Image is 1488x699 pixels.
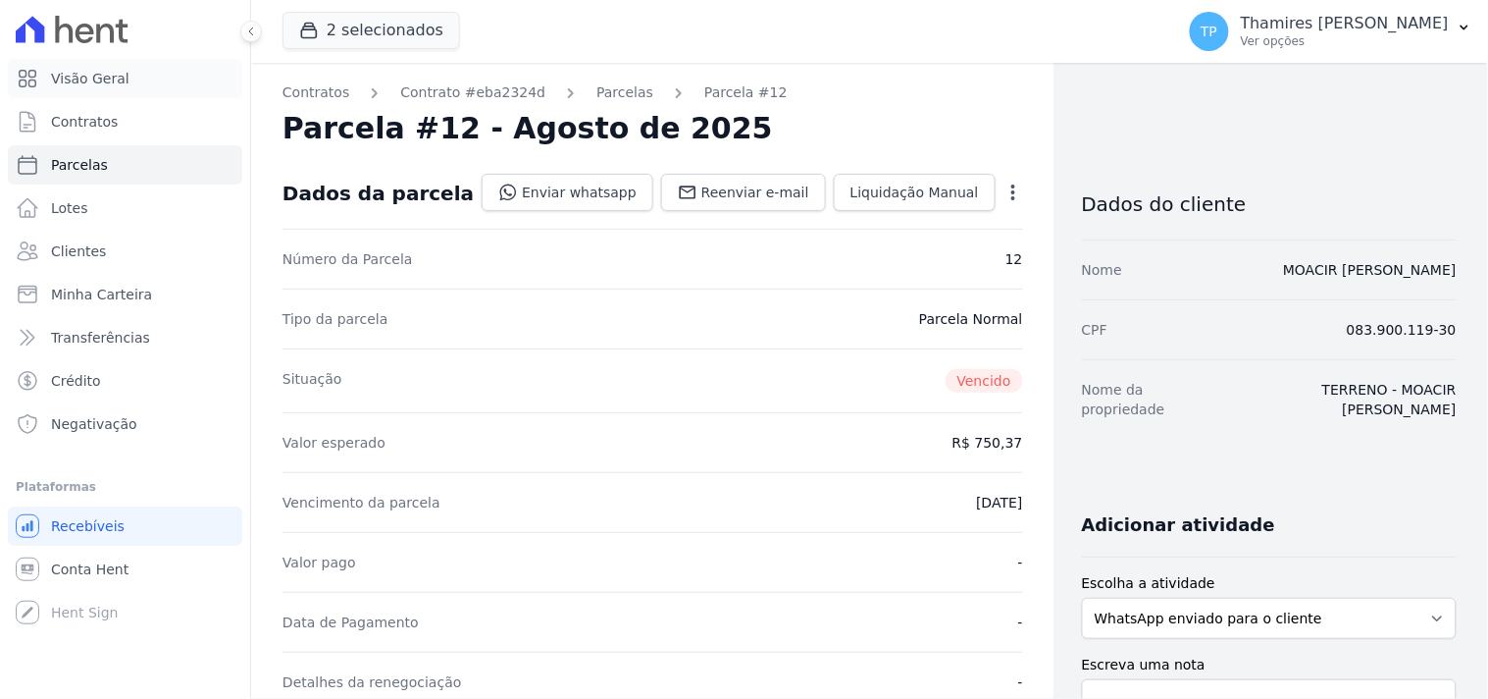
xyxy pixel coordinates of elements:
[282,369,342,393] dt: Situação
[51,516,125,536] span: Recebíveis
[1174,4,1488,59] button: TP Thamires [PERSON_NAME] Ver opções
[661,174,826,211] a: Reenviar e-mail
[704,82,788,103] a: Parcela #12
[1018,553,1023,572] dd: -
[8,275,242,314] a: Minha Carteira
[1005,249,1023,269] dd: 12
[1082,655,1457,675] label: Escreva uma nota
[1018,672,1023,692] dd: -
[596,82,653,103] a: Parcelas
[8,404,242,444] a: Negativação
[400,82,545,103] a: Contrato #eba2324d
[8,361,242,401] a: Crédito
[282,493,440,512] dt: Vencimento da parcela
[1018,613,1023,632] dd: -
[1082,260,1122,280] dt: Nome
[51,198,88,218] span: Lotes
[282,309,388,329] dt: Tipo da parcela
[282,12,460,49] button: 2 selecionados
[976,493,1022,512] dd: [DATE]
[282,111,773,146] h2: Parcela #12 - Agosto de 2025
[8,507,242,546] a: Recebíveis
[834,174,996,211] a: Liquidação Manual
[51,328,150,348] span: Transferências
[1082,192,1457,216] h3: Dados do cliente
[1082,573,1457,594] label: Escolha a atividade
[51,155,108,175] span: Parcelas
[51,69,129,88] span: Visão Geral
[8,318,242,357] a: Transferências
[8,145,242,185] a: Parcelas
[850,183,979,202] span: Liquidação Manual
[1241,33,1449,49] p: Ver opções
[51,371,101,391] span: Crédito
[51,560,128,579] span: Conta Hent
[51,112,118,132] span: Contratos
[1082,380,1215,419] dt: Nome da propriedade
[1283,262,1457,278] a: MOACIR [PERSON_NAME]
[8,102,242,141] a: Contratos
[51,414,137,434] span: Negativação
[919,309,1023,329] dd: Parcela Normal
[482,174,653,211] a: Enviar whatsapp
[51,242,106,261] span: Clientes
[1231,380,1457,419] dd: TERRENO - MOACIR [PERSON_NAME]
[701,183,809,202] span: Reenviar e-mail
[8,550,242,589] a: Conta Hent
[282,553,356,572] dt: Valor pago
[282,82,1023,103] nav: Breadcrumb
[1241,14,1449,33] p: Thamires [PERSON_NAME]
[1347,320,1457,340] dd: 083.900.119-30
[51,285,152,304] span: Minha Carteira
[282,249,413,269] dt: Número da Parcela
[282,182,474,205] div: Dados da parcela
[946,369,1023,393] span: Vencido
[1082,513,1275,537] h3: Adicionar atividade
[282,82,349,103] a: Contratos
[282,672,462,692] dt: Detalhes da renegociação
[8,232,242,271] a: Clientes
[8,59,242,98] a: Visão Geral
[1082,320,1107,340] dt: CPF
[8,188,242,228] a: Lotes
[282,433,385,453] dt: Valor esperado
[952,433,1023,453] dd: R$ 750,37
[1201,25,1217,38] span: TP
[16,475,234,499] div: Plataformas
[282,613,419,632] dt: Data de Pagamento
